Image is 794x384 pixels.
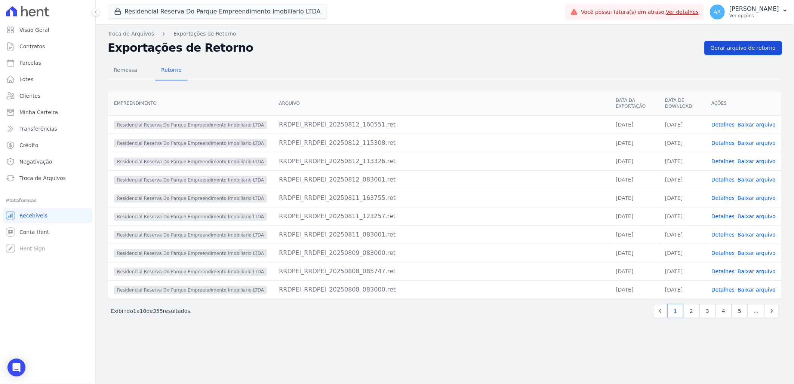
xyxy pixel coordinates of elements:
[114,121,267,129] span: Residencial Reserva Do Parque Empreendimento Imobiliario LTDA
[683,304,699,318] a: 2
[610,280,659,299] td: [DATE]
[19,125,57,132] span: Transferências
[279,212,604,221] div: RRDPEI_RRDPEI_20250811_123257.ret
[667,304,683,318] a: 1
[3,208,92,223] a: Recebíveis
[19,141,39,149] span: Crédito
[610,91,659,116] th: Data da Exportação
[173,30,236,38] a: Exportações de Retorno
[279,230,604,239] div: RRDPEI_RRDPEI_20250811_083001.ret
[19,43,45,50] span: Contratos
[738,140,776,146] a: Baixar arquivo
[3,105,92,120] a: Minha Carteira
[711,122,735,128] a: Detalhes
[711,268,735,274] a: Detalhes
[653,304,667,318] a: Previous
[279,267,604,276] div: RRDPEI_RRDPEI_20250808_085747.ret
[659,115,705,134] td: [DATE]
[7,359,25,377] div: Open Intercom Messenger
[738,122,776,128] a: Baixar arquivo
[3,121,92,136] a: Transferências
[711,287,735,293] a: Detalhes
[711,158,735,164] a: Detalhes
[659,152,705,170] td: [DATE]
[610,189,659,207] td: [DATE]
[109,63,142,77] span: Remessa
[738,287,776,293] a: Baixar arquivo
[729,13,779,19] p: Ver opções
[659,189,705,207] td: [DATE]
[114,286,267,294] span: Residencial Reserva Do Parque Empreendimento Imobiliario LTDA
[19,212,47,219] span: Recebíveis
[3,138,92,153] a: Crédito
[3,88,92,103] a: Clientes
[738,213,776,219] a: Baixar arquivo
[133,308,136,314] span: 1
[111,307,192,315] p: Exibindo a de resultados.
[140,308,147,314] span: 10
[729,5,779,13] p: [PERSON_NAME]
[738,268,776,274] a: Baixar arquivo
[581,8,699,16] span: Você possui fatura(s) em atraso.
[279,285,604,294] div: RRDPEI_RRDPEI_20250808_083000.ret
[19,228,49,236] span: Conta Hent
[738,158,776,164] a: Baixar arquivo
[666,9,699,15] a: Ver detalhes
[711,195,735,201] a: Detalhes
[711,250,735,256] a: Detalhes
[279,120,604,129] div: RRDPEI_RRDPEI_20250812_160551.ret
[610,244,659,262] td: [DATE]
[153,308,163,314] span: 355
[610,170,659,189] td: [DATE]
[114,194,267,202] span: Residencial Reserva Do Parque Empreendimento Imobiliario LTDA
[114,249,267,257] span: Residencial Reserva Do Parque Empreendimento Imobiliario LTDA
[3,39,92,54] a: Contratos
[711,213,735,219] a: Detalhes
[711,177,735,183] a: Detalhes
[114,176,267,184] span: Residencial Reserva Do Parque Empreendimento Imobiliario LTDA
[738,250,776,256] a: Baixar arquivo
[715,304,732,318] a: 4
[19,109,58,116] span: Minha Carteira
[610,152,659,170] td: [DATE]
[114,213,267,221] span: Residencial Reserva Do Parque Empreendimento Imobiliario LTDA
[704,41,782,55] a: Gerar arquivo de retorno
[610,207,659,225] td: [DATE]
[659,225,705,244] td: [DATE]
[3,154,92,169] a: Negativação
[279,138,604,147] div: RRDPEI_RRDPEI_20250812_115308.ret
[279,157,604,166] div: RRDPEI_RRDPEI_20250812_113326.ret
[279,175,604,184] div: RRDPEI_RRDPEI_20250812_083001.ret
[3,55,92,70] a: Parcelas
[279,249,604,257] div: RRDPEI_RRDPEI_20250809_083000.ret
[738,195,776,201] a: Baixar arquivo
[279,193,604,202] div: RRDPEI_RRDPEI_20250811_163755.ret
[610,225,659,244] td: [DATE]
[732,304,748,318] a: 5
[19,92,40,100] span: Clientes
[711,140,735,146] a: Detalhes
[114,268,267,276] span: Residencial Reserva Do Parque Empreendimento Imobiliario LTDA
[19,59,41,67] span: Parcelas
[705,91,782,116] th: Ações
[19,76,34,83] span: Lotes
[273,91,610,116] th: Arquivo
[711,232,735,238] a: Detalhes
[108,30,782,38] nav: Breadcrumb
[714,9,721,15] span: AR
[704,1,794,22] button: AR [PERSON_NAME] Ver opções
[659,280,705,299] td: [DATE]
[3,22,92,37] a: Visão Geral
[108,4,327,19] button: Residencial Reserva Do Parque Empreendimento Imobiliario LTDA
[157,63,186,77] span: Retorno
[19,174,66,182] span: Troca de Arquivos
[659,244,705,262] td: [DATE]
[108,41,698,55] h2: Exportações de Retorno
[108,30,154,38] a: Troca de Arquivos
[3,72,92,87] a: Lotes
[108,61,143,80] a: Remessa
[3,171,92,186] a: Troca de Arquivos
[610,134,659,152] td: [DATE]
[114,231,267,239] span: Residencial Reserva Do Parque Empreendimento Imobiliario LTDA
[610,262,659,280] td: [DATE]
